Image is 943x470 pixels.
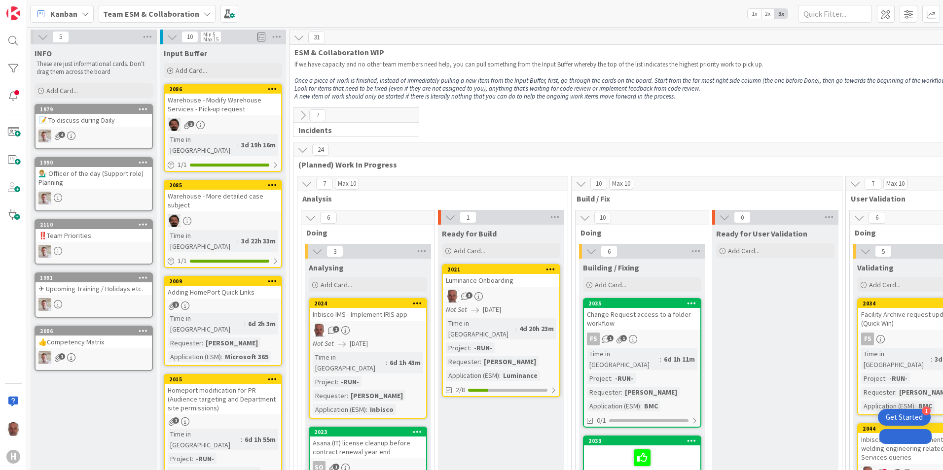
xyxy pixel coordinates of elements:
div: 1/1 [165,159,281,171]
span: Analysing [309,263,344,272]
div: FS [861,333,874,345]
div: 👍Competency Matrix [36,336,152,348]
div: Microsoft 365 [222,351,271,362]
div: Time in [GEOGRAPHIC_DATA] [587,348,660,370]
div: Project [313,376,337,387]
div: Time in [GEOGRAPHIC_DATA] [168,230,237,252]
div: Time in [GEOGRAPHIC_DATA] [446,318,515,339]
span: : [895,387,897,398]
div: 1991✈ Upcoming Training / Holidays etc. [36,273,152,295]
span: 1 / 1 [178,256,187,266]
div: 6d 1h 43m [387,357,423,368]
img: AC [168,214,181,227]
div: Luminance Onboarding [443,274,559,287]
span: Add Card... [321,280,352,289]
span: : [470,342,471,353]
span: 3 [326,245,343,257]
i: Not Set [446,305,467,314]
img: HB [6,422,20,436]
span: Ready for User Validation [716,229,807,238]
span: Add Card... [728,246,760,255]
div: 2024Inbisco IMS - Implement IRIS app [310,299,426,321]
span: : [202,337,203,348]
span: Doing [306,228,422,237]
span: Add Card... [46,86,78,95]
span: : [499,370,501,381]
div: Homeport modification for PR (Audience targeting and Department site permissions) [165,384,281,414]
div: Asana (IT) license cleanup before contract renewal year end [310,436,426,458]
div: 6d 2h 3m [246,318,278,329]
div: Application (ESM) [861,401,914,411]
div: 2021 [447,266,559,273]
div: Application (ESM) [446,370,499,381]
div: 1991 [36,273,152,282]
div: 📝 To discuss during Daily [36,114,152,127]
span: : [914,401,916,411]
span: 1x [748,9,761,19]
div: Project [587,373,611,384]
img: AC [168,118,181,131]
div: Project [861,373,885,384]
div: AC [165,118,281,131]
div: Get Started [886,412,923,422]
div: 💁🏼‍♂️ Officer of the day (Support role) Planning [36,167,152,189]
div: Rd [36,192,152,204]
span: Ready for Build [442,229,497,238]
div: -RUN- [887,373,910,384]
div: 1990💁🏼‍♂️ Officer of the day (Support role) Planning [36,158,152,189]
span: : [337,376,338,387]
div: BMC [916,401,935,411]
div: 2021Luminance Onboarding [443,265,559,287]
div: 2024 [314,300,426,307]
div: 2035 [588,300,700,307]
div: Time in [GEOGRAPHIC_DATA] [168,429,241,450]
div: Max 10 [612,181,630,186]
div: Requester [587,387,621,398]
div: [PERSON_NAME] [481,356,539,367]
span: Add Card... [869,280,901,289]
span: 2/8 [456,385,465,395]
div: 2085Warehouse - More detailed case subject [165,181,281,211]
span: : [611,373,613,384]
span: Validating [857,263,894,272]
div: Time in [GEOGRAPHIC_DATA] [861,348,931,370]
span: 3 [466,292,472,299]
div: 2033 [588,437,700,444]
span: : [347,390,348,401]
div: 2086Warehouse - Modify Warehouse Services - Pick-up request [165,85,281,115]
span: 0/1 [597,415,606,426]
span: : [640,401,642,411]
div: 2009Adding HomePort Quick Links [165,277,281,299]
span: Incidents [298,125,406,135]
div: 3d 22h 33m [239,235,278,246]
div: 2023Asana (IT) license cleanup before contract renewal year end [310,428,426,458]
span: Analysis [302,194,555,203]
span: Input Buffer [164,48,207,58]
div: HB [443,290,559,302]
div: AC [165,214,281,227]
div: 3d 19h 16m [239,139,278,150]
span: 3x [774,9,788,19]
div: Change Request access to a folder workflow [584,308,700,330]
div: 1/1 [165,255,281,267]
div: 2110‼️Team Priorities [36,220,152,242]
div: 1979📝 To discuss during Daily [36,105,152,127]
span: [DATE] [483,304,501,315]
span: 6 [320,212,337,224]
div: 2006 [36,327,152,336]
span: : [885,373,887,384]
div: 2110 [36,220,152,229]
div: Requester [168,337,202,348]
div: 1991 [40,274,152,281]
div: Rd [36,298,152,311]
img: Rd [38,192,51,204]
b: Team ESM & Collaboration [103,9,199,19]
span: : [660,354,661,365]
span: INFO [35,48,52,58]
span: 7 [316,178,333,190]
span: : [244,318,246,329]
div: 2086 [169,86,281,93]
div: -RUN- [613,373,636,384]
div: Time in [GEOGRAPHIC_DATA] [313,352,386,373]
div: HB [310,324,426,336]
